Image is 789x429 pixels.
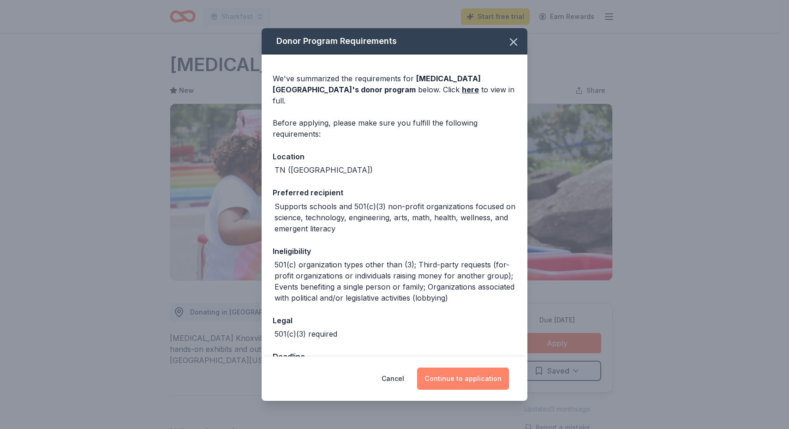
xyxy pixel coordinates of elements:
[273,151,516,163] div: Location
[275,164,373,175] div: TN ([GEOGRAPHIC_DATA])
[382,368,404,390] button: Cancel
[273,73,516,106] div: We've summarized the requirements for below. Click to view in full.
[262,28,527,54] div: Donor Program Requirements
[417,368,509,390] button: Continue to application
[273,245,516,257] div: Ineligibility
[275,201,516,234] div: Supports schools and 501(c)(3) non-profit organizations focused on science, technology, engineeri...
[462,84,479,95] a: here
[275,328,337,339] div: 501(c)(3) required
[273,117,516,139] div: Before applying, please make sure you fulfill the following requirements:
[273,187,516,199] div: Preferred recipient
[273,350,516,363] div: Deadline
[273,314,516,326] div: Legal
[275,259,516,303] div: 501(c) organization types other than (3); Third-party requests (for-profit organizations or indiv...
